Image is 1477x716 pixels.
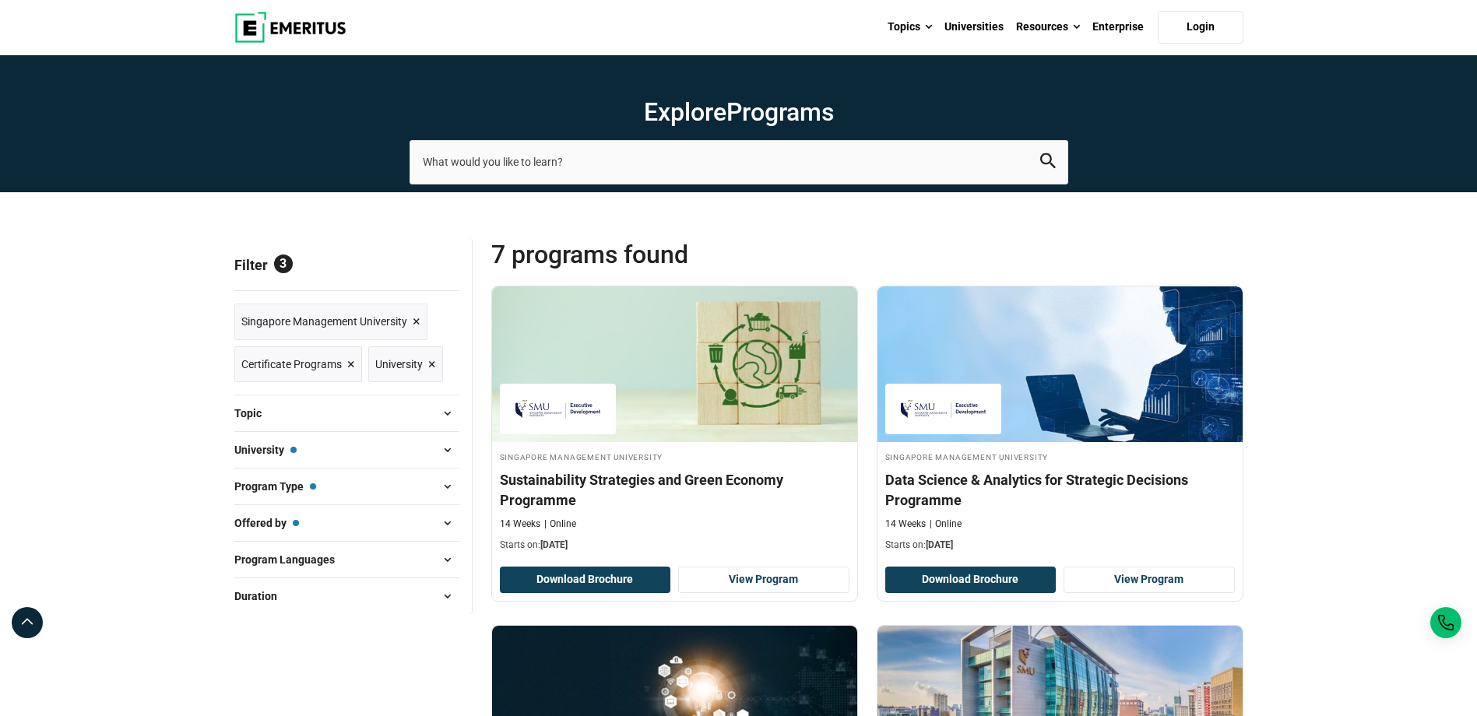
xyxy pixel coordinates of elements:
p: 14 Weeks [885,518,926,531]
button: search [1040,153,1056,171]
p: 14 Weeks [500,518,540,531]
a: University × [368,346,443,383]
button: Download Brochure [885,567,1057,593]
a: Reset all [411,257,459,277]
button: University [234,438,459,462]
span: Program Languages [234,551,347,568]
h4: Singapore Management University [885,450,1235,463]
button: Program Type [234,475,459,498]
img: Singapore Management University [508,391,609,426]
span: Offered by [234,514,299,532]
a: Data Science and Analytics Course by Singapore Management University - September 30, 2025 Singapo... [877,286,1243,560]
button: Duration [234,584,459,608]
span: × [413,311,420,333]
p: Online [930,518,962,531]
span: 3 [274,254,293,273]
button: Program Languages [234,548,459,571]
p: Starts on: [500,539,849,552]
a: View Program [1064,567,1235,593]
span: [DATE] [540,539,568,550]
img: Data Science & Analytics for Strategic Decisions Programme | Online Data Science and Analytics Co... [877,286,1243,442]
span: Programs [726,97,834,127]
span: Topic [234,405,274,422]
h4: Data Science & Analytics for Strategic Decisions Programme [885,470,1235,509]
a: Certificate Programs × [234,346,362,383]
p: Online [544,518,576,531]
h1: Explore [410,97,1068,128]
img: Sustainability Strategies and Green Economy Programme | Online Sustainability Course [492,286,857,442]
span: × [428,353,436,376]
span: University [375,356,423,373]
a: View Program [678,567,849,593]
button: Topic [234,402,459,425]
a: Sustainability Course by Singapore Management University - September 30, 2025 Singapore Managemen... [492,286,857,560]
p: Filter [234,239,459,290]
a: Login [1158,11,1243,44]
span: 7 Programs found [491,239,867,270]
button: Offered by [234,511,459,535]
a: search [1040,157,1056,172]
a: Singapore Management University × [234,304,427,340]
button: Download Brochure [500,567,671,593]
p: Starts on: [885,539,1235,552]
h4: Sustainability Strategies and Green Economy Programme [500,470,849,509]
h4: Singapore Management University [500,450,849,463]
span: University [234,441,297,458]
span: Certificate Programs [241,356,342,373]
img: Singapore Management University [893,391,994,426]
span: Program Type [234,478,316,495]
span: Duration [234,588,290,605]
span: Singapore Management University [241,313,407,330]
span: [DATE] [926,539,953,550]
span: × [347,353,355,376]
input: search-page [410,140,1068,184]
